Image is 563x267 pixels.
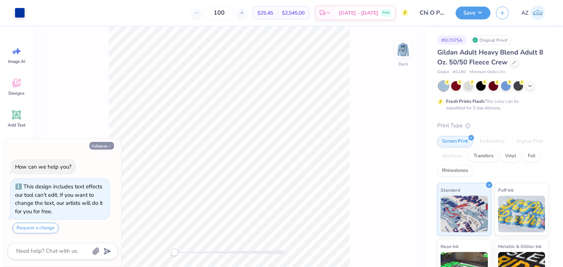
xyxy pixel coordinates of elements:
div: Foil [523,151,540,162]
div: This color can be expedited for 5 day delivery. [446,98,536,111]
span: [DATE] - [DATE] [339,9,378,17]
div: Print Type [437,121,548,130]
span: Image AI [8,59,25,64]
div: Screen Print [437,136,473,147]
button: Collapse [89,142,114,150]
div: How can we help you? [15,163,71,170]
span: Free [383,10,390,15]
span: Puff Ink [498,186,514,194]
span: Add Text [8,122,25,128]
div: Back [398,61,408,67]
a: AZ [518,5,548,20]
div: Original Proof [470,35,511,45]
div: Applique [437,151,467,162]
img: Puff Ink [498,196,545,232]
span: Standard [441,186,460,194]
span: Minimum Order: 24 + [470,69,506,75]
span: Designs [8,90,25,96]
span: Metallic & Glitter Ink [498,242,541,250]
input: – – [205,6,233,19]
div: Vinyl [500,151,521,162]
span: Gildan [437,69,449,75]
span: AZ [521,9,529,17]
span: Gildan Adult Heavy Blend Adult 8 Oz. 50/50 Fleece Crew [437,48,543,67]
div: Digital Print [512,136,548,147]
span: $2,545.00 [282,9,305,17]
strong: Fresh Prints Flash: [446,98,485,104]
div: Embroidery [475,136,510,147]
img: Standard [441,196,488,232]
button: Request a change [12,223,59,233]
div: Accessibility label [171,249,178,256]
input: Untitled Design [414,5,450,20]
button: Save [456,7,490,19]
div: Transfers [469,151,498,162]
span: # G180 [453,69,466,75]
div: # 517075A [437,35,467,45]
div: This design includes text effects our tool can't edit. If you want to change the text, our artist... [15,183,103,215]
img: Back [396,42,411,57]
div: Rhinestones [437,165,473,176]
img: Addie Zoellner [530,5,545,20]
span: Neon Ink [441,242,459,250]
span: $25.45 [257,9,273,17]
